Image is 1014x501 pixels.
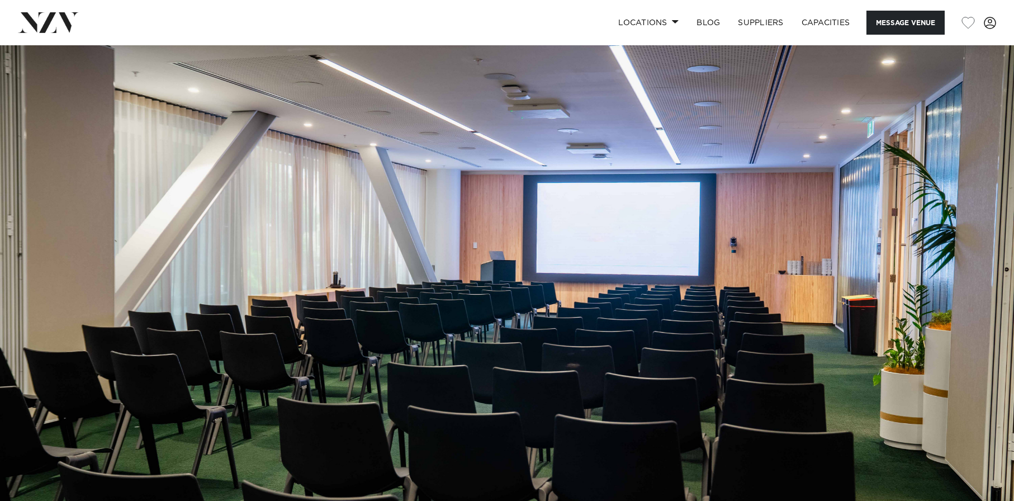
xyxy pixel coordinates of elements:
[609,11,688,35] a: Locations
[688,11,729,35] a: BLOG
[866,11,945,35] button: Message Venue
[729,11,792,35] a: SUPPLIERS
[793,11,859,35] a: Capacities
[18,12,79,32] img: nzv-logo.png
